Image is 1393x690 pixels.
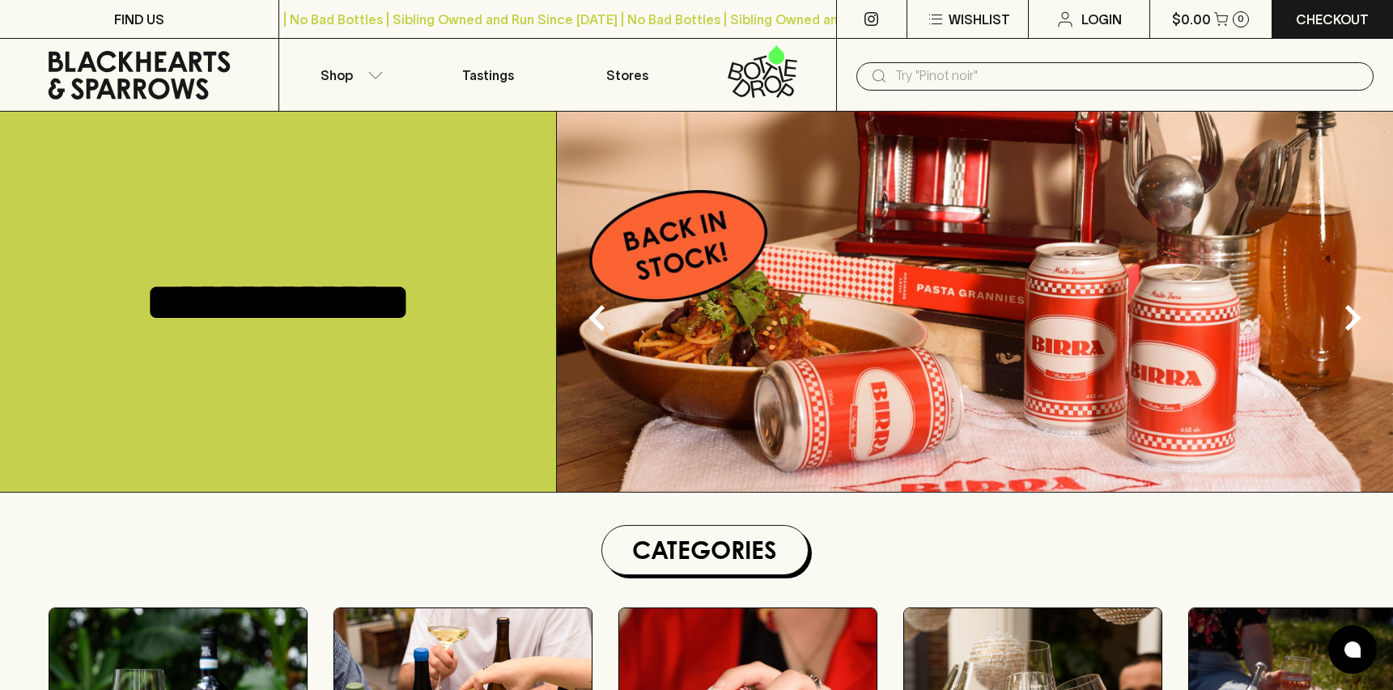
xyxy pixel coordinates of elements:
a: Tastings [418,39,558,111]
p: Checkout [1296,10,1369,29]
input: Try "Pinot noir" [895,63,1361,89]
p: $0.00 [1172,10,1211,29]
p: Stores [606,66,648,85]
button: Next [1320,286,1385,350]
button: Previous [565,286,630,350]
p: Tastings [462,66,514,85]
p: Shop [321,66,353,85]
p: Wishlist [949,10,1010,29]
p: Login [1081,10,1122,29]
h1: Categories [609,532,801,568]
a: Stores [558,39,697,111]
img: optimise [557,112,1393,492]
p: FIND US [114,10,164,29]
img: bubble-icon [1344,641,1361,658]
button: Shop [279,39,418,111]
p: 0 [1238,15,1244,23]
